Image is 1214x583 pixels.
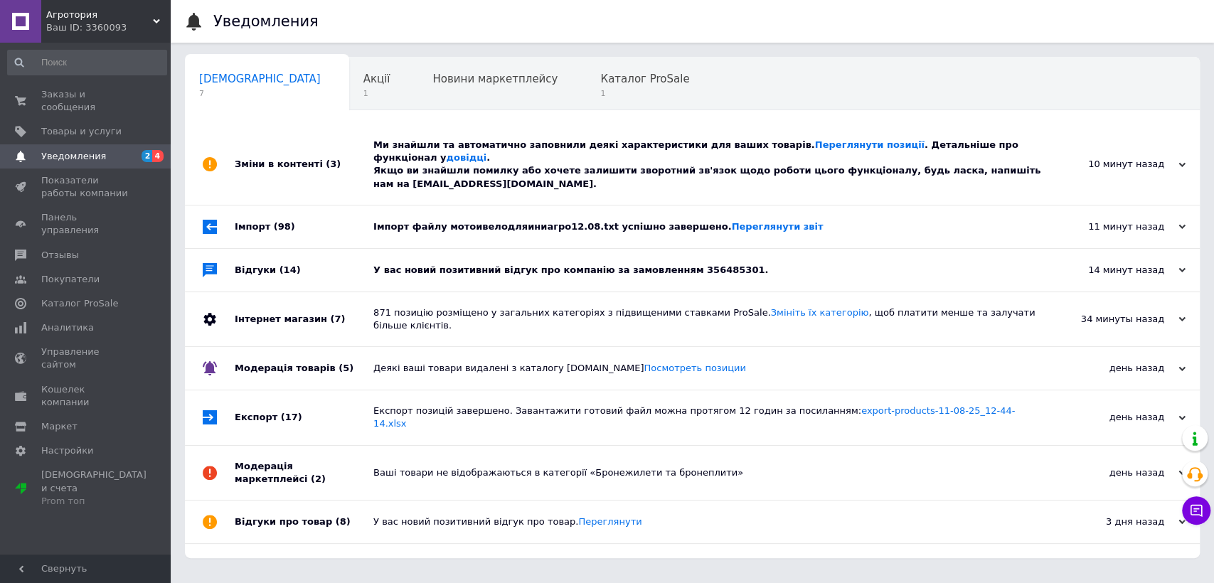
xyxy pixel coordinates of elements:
h1: Уведомления [213,13,319,30]
div: день назад [1043,411,1186,424]
div: 34 минуты назад [1043,313,1186,326]
div: день назад [1043,466,1186,479]
span: Аналитика [41,321,94,334]
div: Експорт [235,390,373,444]
span: Товары и услуги [41,125,122,138]
div: Prom топ [41,495,147,508]
a: довідці [446,152,486,163]
div: Імпорт [235,205,373,248]
div: Ми знайшли та автоматично заповнили деякі характеристики для ваших товарів. . Детальніше про функ... [373,139,1043,191]
div: Ваші товари не відображаються в категорії «Бронежилети та бронеплити» [373,466,1043,479]
span: (3) [326,159,341,169]
span: (17) [281,412,302,422]
span: Управление сайтом [41,346,132,371]
span: Покупатели [41,273,100,286]
span: 1 [600,88,689,99]
span: (2) [311,474,326,484]
span: (14) [279,264,301,275]
div: 14 минут назад [1043,264,1186,277]
div: Інтернет магазин [235,292,373,346]
div: Відгуки про товар [235,501,373,543]
span: (98) [274,221,295,232]
div: У вас новий позитивний відгук про компанію за замовленням 356485301. [373,264,1043,277]
span: Маркет [41,420,78,433]
span: Показатели работы компании [41,174,132,200]
a: Переглянути позиції [815,139,925,150]
span: (5) [339,363,353,373]
a: Посмотреть позиции [644,363,745,373]
a: Переглянути звіт [731,221,823,232]
button: Чат с покупателем [1182,496,1210,525]
span: [DEMOGRAPHIC_DATA] [199,73,321,85]
div: Деякі ваші товари видалені з каталогу [DOMAIN_NAME] [373,362,1043,375]
div: Ваш ID: 3360093 [46,21,171,34]
span: Каталог ProSale [41,297,118,310]
div: У вас новий позитивний відгук про товар. [373,515,1043,528]
span: [DEMOGRAPHIC_DATA] и счета [41,469,147,508]
span: Панель управления [41,211,132,237]
div: Відгуки [235,249,373,291]
span: Уведомления [41,150,106,163]
span: 1 [363,88,390,99]
span: 2 [142,150,153,162]
span: (8) [336,516,351,527]
input: Поиск [7,50,167,75]
span: 7 [199,88,321,99]
span: Настройки [41,444,93,457]
span: Акції [363,73,390,85]
div: Експорт позицій завершено. Завантажити готовий файл можна протягом 12 годин за посиланням: [373,405,1043,430]
div: 10 минут назад [1043,158,1186,171]
div: Модерація товарів [235,347,373,390]
div: день назад [1043,362,1186,375]
span: (7) [330,314,345,324]
span: 4 [152,150,164,162]
div: Імпорт файлу мотоивелодляиниагро12.08.txt успішно завершено. [373,220,1043,233]
a: Змініть їх категорію [771,307,869,318]
span: Отзывы [41,249,79,262]
span: Агротория [46,9,153,21]
div: 871 позицію розміщено у загальних категоріях з підвищеними ставками ProSale. , щоб платити менше ... [373,306,1043,332]
div: Зміни в контенті [235,124,373,205]
span: Кошелек компании [41,383,132,409]
div: Модерація маркетплейсі [235,446,373,500]
div: 3 дня назад [1043,515,1186,528]
span: Каталог ProSale [600,73,689,85]
span: Новини маркетплейсу [432,73,558,85]
div: 11 минут назад [1043,220,1186,233]
a: Переглянути [578,516,641,527]
span: Заказы и сообщения [41,88,132,114]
